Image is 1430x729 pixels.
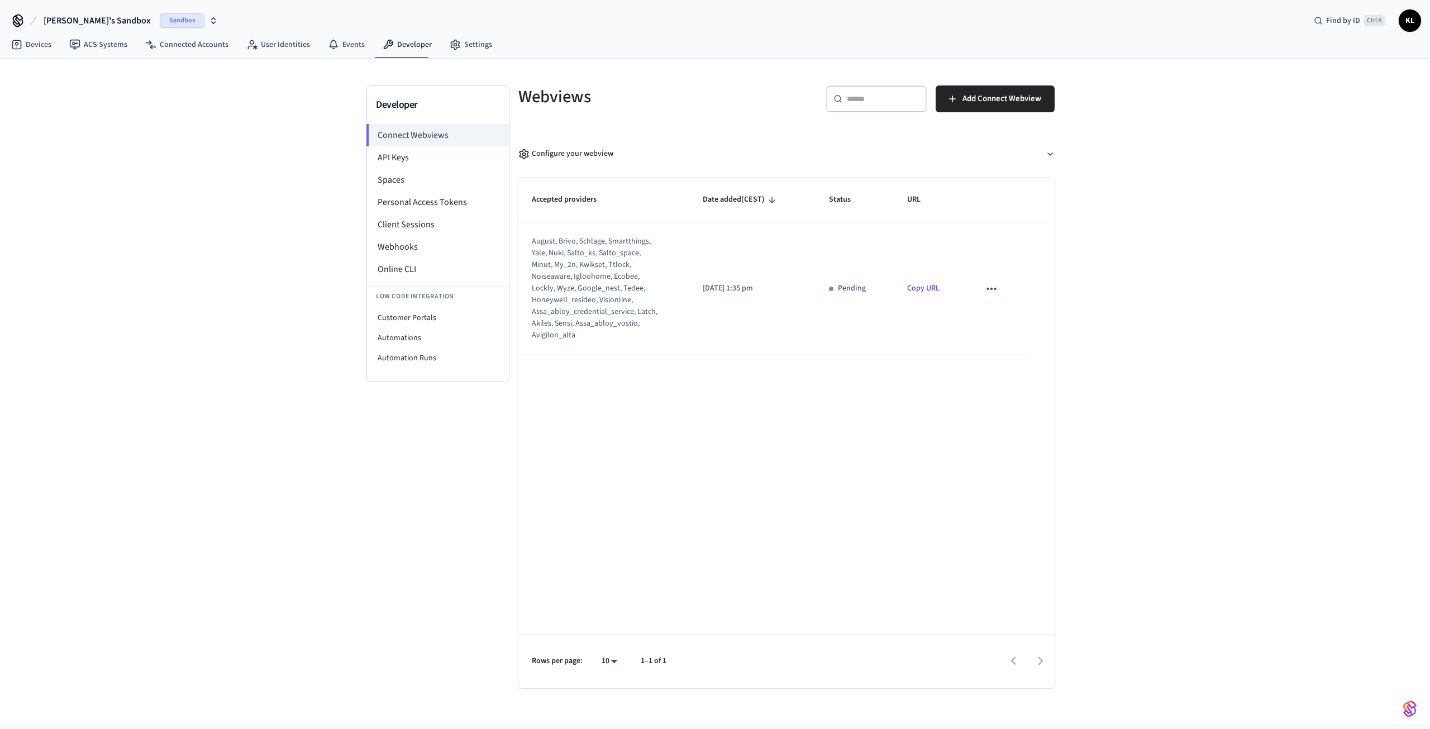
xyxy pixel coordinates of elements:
li: Personal Access Tokens [367,191,509,213]
button: Add Connect Webview [936,85,1055,112]
li: Connect Webviews [366,124,509,146]
a: Devices [2,35,60,55]
li: Automations [367,328,509,348]
span: URL [907,191,935,208]
div: Configure your webview [518,148,613,160]
a: Settings [441,35,501,55]
span: Ctrl K [1364,15,1385,26]
span: Find by ID [1326,15,1360,26]
h3: Developer [376,97,500,113]
p: 1–1 of 1 [641,655,666,667]
button: Configure your webview [518,139,1055,169]
span: Accepted providers [532,191,611,208]
li: Spaces [367,169,509,191]
a: Connected Accounts [136,35,237,55]
img: SeamLogoGradient.69752ec5.svg [1403,700,1417,718]
div: august, brivo, schlage, smartthings, yale, nuki, salto_ks, salto_space, minut, my_2n, kwikset, tt... [532,236,661,341]
button: KL [1399,9,1421,32]
li: Low Code Integration [367,285,509,308]
span: Add Connect Webview [962,92,1041,106]
a: User Identities [237,35,319,55]
span: KL [1400,11,1420,31]
span: Sandbox [160,13,204,28]
div: 10 [596,653,623,669]
li: Automation Runs [367,348,509,368]
li: API Keys [367,146,509,169]
li: Online CLI [367,258,509,280]
a: Developer [374,35,441,55]
li: Customer Portals [367,308,509,328]
a: ACS Systems [60,35,136,55]
span: Date added(CEST) [703,191,779,208]
a: Events [319,35,374,55]
a: Copy URL [907,283,940,294]
span: [PERSON_NAME]'s Sandbox [44,14,151,27]
table: sticky table [518,178,1055,355]
p: [DATE] 1:35 pm [703,283,802,294]
li: Client Sessions [367,213,509,236]
p: Pending [838,283,866,294]
span: Status [829,191,865,208]
p: Rows per page: [532,655,583,667]
div: Find by IDCtrl K [1305,11,1394,31]
li: Webhooks [367,236,509,258]
h5: Webviews [518,85,780,108]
